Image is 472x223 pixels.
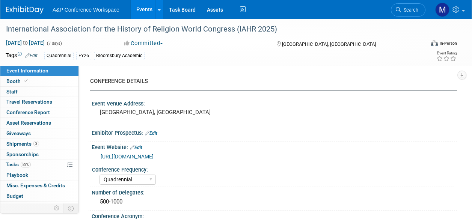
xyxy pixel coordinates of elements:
[6,6,44,14] img: ExhibitDay
[6,99,52,105] span: Travel Reservations
[92,164,454,173] div: Conference Frequency:
[53,7,119,13] span: A&P Conference Workspace
[401,7,418,13] span: Search
[435,3,449,17] img: Matt Hambridge
[101,154,154,160] a: [URL][DOMAIN_NAME]
[6,51,38,60] td: Tags
[25,53,38,58] a: Edit
[6,78,29,84] span: Booth
[6,39,45,46] span: [DATE] [DATE]
[0,87,78,97] a: Staff
[6,89,18,95] span: Staff
[0,149,78,160] a: Sponsorships
[0,66,78,76] a: Event Information
[46,41,62,46] span: (7 days)
[6,193,23,199] span: Budget
[121,39,166,47] button: Committed
[6,109,50,115] span: Conference Report
[6,161,31,167] span: Tasks
[97,196,451,208] div: 500-1000
[6,203,57,209] span: ROI, Objectives & ROO
[0,107,78,118] a: Conference Report
[6,151,39,157] span: Sponsorships
[94,52,145,60] div: Bloomsbury Academic
[0,160,78,170] a: Tasks82%
[92,98,457,107] div: Event Venue Address:
[6,172,28,178] span: Playbook
[0,97,78,107] a: Travel Reservations
[63,203,79,213] td: Toggle Event Tabs
[44,52,74,60] div: Quadrennial
[6,130,31,136] span: Giveaways
[6,141,39,147] span: Shipments
[76,52,91,60] div: FY26
[0,118,78,128] a: Asset Reservations
[0,181,78,191] a: Misc. Expenses & Credits
[439,41,457,46] div: In-Person
[92,211,457,220] div: Conference Acronym:
[6,68,48,74] span: Event Information
[431,40,438,46] img: Format-Inperson.png
[145,131,157,136] a: Edit
[282,41,376,47] span: [GEOGRAPHIC_DATA], [GEOGRAPHIC_DATA]
[33,141,39,146] span: 3
[6,182,65,188] span: Misc. Expenses & Credits
[90,77,451,85] div: CONFERENCE DETAILS
[92,187,457,196] div: Number of Delegates:
[3,23,418,36] div: International Association for the History of Religion World Congress (IAHR 2025)
[391,39,457,50] div: Event Format
[92,127,457,137] div: Exhibitor Prospectus:
[0,128,78,139] a: Giveaways
[0,139,78,149] a: Shipments3
[92,142,457,151] div: Event Website:
[130,145,142,150] a: Edit
[0,76,78,86] a: Booth
[436,51,457,55] div: Event Rating
[21,162,31,167] span: 82%
[24,79,28,83] i: Booth reservation complete
[391,3,425,17] a: Search
[0,202,78,212] a: ROI, Objectives & ROO
[22,40,29,46] span: to
[0,191,78,201] a: Budget
[6,120,51,126] span: Asset Reservations
[50,203,63,213] td: Personalize Event Tab Strip
[100,109,235,116] pre: [GEOGRAPHIC_DATA], [GEOGRAPHIC_DATA]
[0,170,78,180] a: Playbook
